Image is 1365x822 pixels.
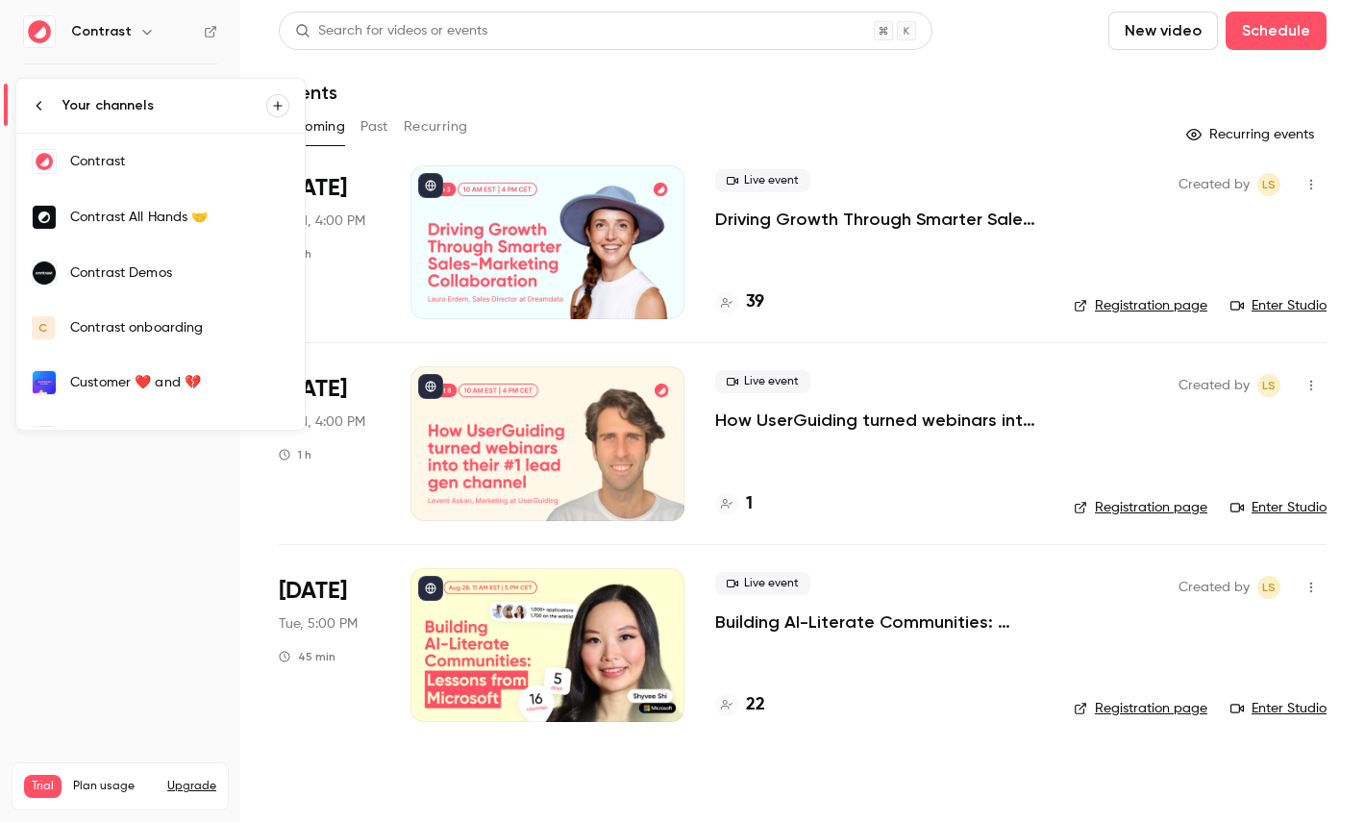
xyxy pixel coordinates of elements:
[70,208,289,227] div: Contrast All Hands 🤝
[33,206,56,229] img: Contrast All Hands 🤝
[70,263,289,283] div: Contrast Demos
[62,96,266,115] div: Your channels
[70,152,289,171] div: Contrast
[33,150,56,173] img: Contrast
[70,318,289,337] div: Contrast onboarding
[70,373,289,392] div: Customer ❤️ and 💔
[33,371,56,394] img: Customer ❤️ and 💔
[33,262,56,285] img: Contrast Demos
[70,429,289,448] div: [PERSON_NAME] @ Contrast
[38,319,47,336] span: C
[33,427,56,450] img: Nathan @ Contrast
